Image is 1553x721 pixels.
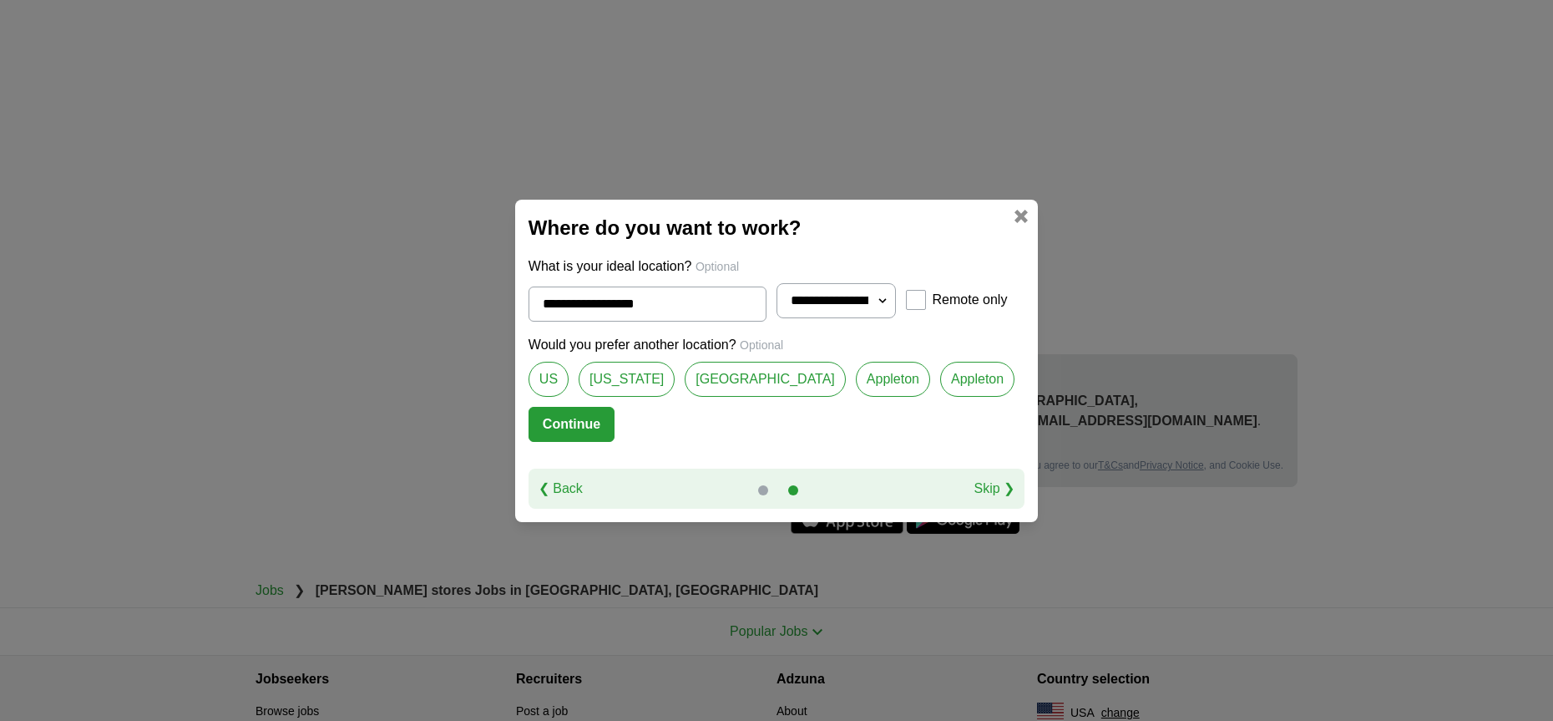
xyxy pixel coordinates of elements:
[685,362,846,397] a: [GEOGRAPHIC_DATA]
[529,213,1024,243] h2: Where do you want to work?
[940,362,1014,397] a: Appleton
[529,362,569,397] a: US
[529,335,1024,355] p: Would you prefer another location?
[740,338,783,352] span: Optional
[974,479,1015,499] a: Skip ❯
[933,290,1008,310] label: Remote only
[529,256,1024,277] p: What is your ideal location?
[579,362,675,397] a: [US_STATE]
[529,407,615,442] button: Continue
[856,362,930,397] a: Appleton
[539,479,583,499] a: ❮ Back
[696,260,739,273] span: Optional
